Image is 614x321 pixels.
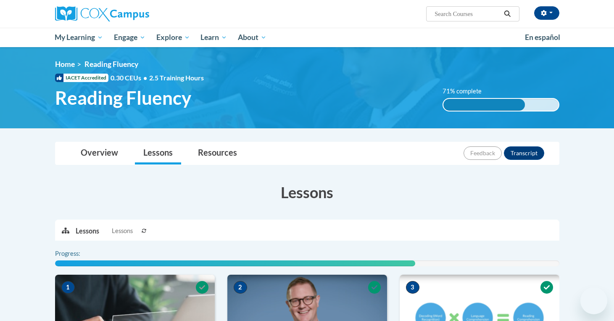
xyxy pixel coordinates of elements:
span: 0.30 CEUs [111,73,149,82]
span: Reading Fluency [84,60,138,69]
div: Main menu [42,28,572,47]
span: 3 [406,281,419,294]
label: Progress: [55,249,103,258]
input: Search Courses [434,9,501,19]
span: IACET Accredited [55,74,108,82]
a: Resources [190,142,245,164]
span: About [238,32,266,42]
span: 1 [61,281,75,294]
span: Lessons [112,226,133,236]
span: Learn [200,32,227,42]
a: Overview [72,142,126,164]
p: Lessons [76,226,99,236]
span: En español [525,33,560,42]
span: 2 [234,281,247,294]
a: Engage [108,28,151,47]
a: Lessons [135,142,181,164]
a: Home [55,60,75,69]
span: 2.5 Training Hours [149,74,204,82]
h3: Lessons [55,182,559,203]
a: About [232,28,272,47]
iframe: Button to launch messaging window [580,287,607,314]
button: Account Settings [534,6,559,20]
a: En español [519,29,566,46]
label: 71% complete [443,87,491,96]
div: 71% complete [443,99,525,111]
span: • [143,74,147,82]
button: Transcript [504,146,544,160]
a: Explore [151,28,195,47]
button: Feedback [464,146,502,160]
a: Cox Campus [55,6,215,21]
span: Engage [114,32,145,42]
a: Learn [195,28,232,47]
span: My Learning [55,32,103,42]
button: Search [501,9,514,19]
a: My Learning [50,28,109,47]
img: Cox Campus [55,6,149,21]
span: Reading Fluency [55,87,191,109]
span: Explore [156,32,190,42]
